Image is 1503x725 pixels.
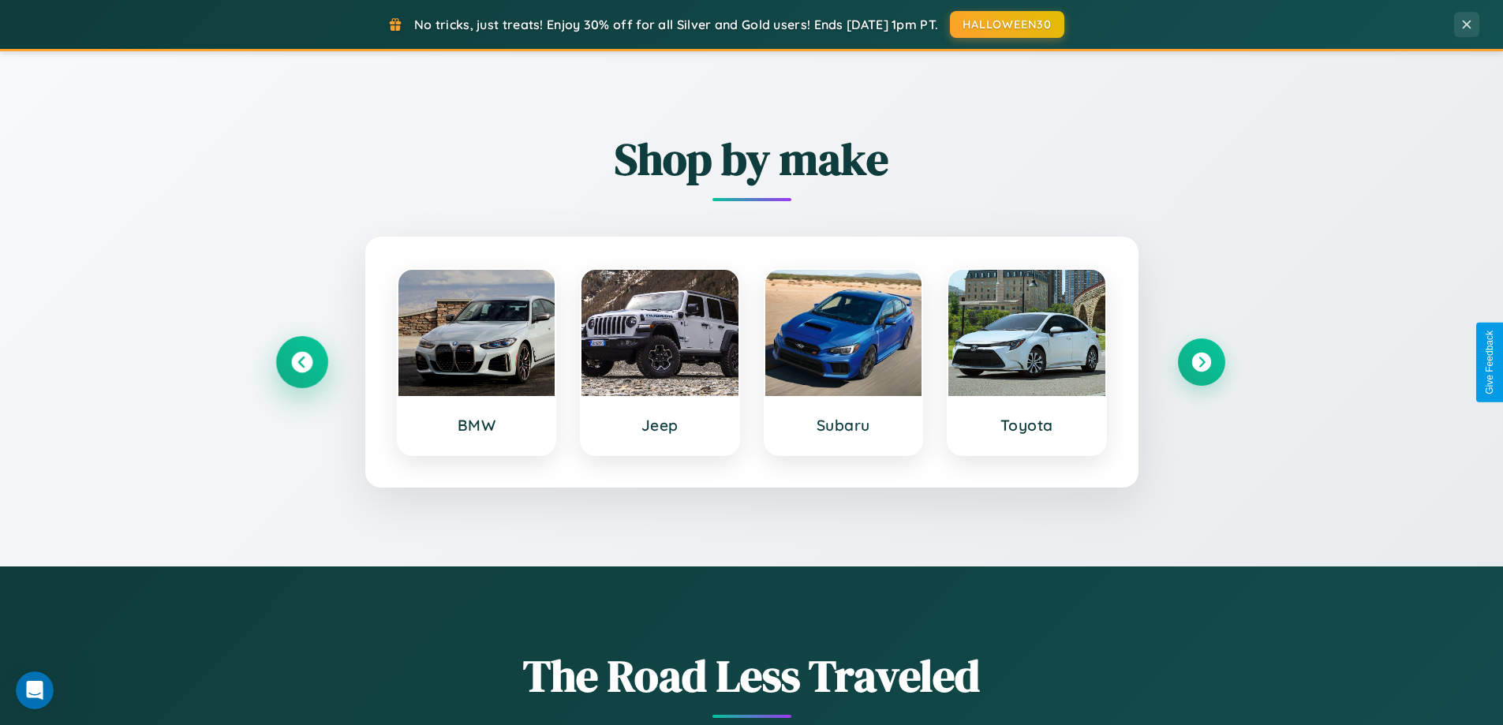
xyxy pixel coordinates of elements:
[1484,331,1495,394] div: Give Feedback
[950,11,1064,38] button: HALLOWEEN30
[279,129,1225,189] h2: Shop by make
[16,671,54,709] iframe: Intercom live chat
[414,17,938,32] span: No tricks, just treats! Enjoy 30% off for all Silver and Gold users! Ends [DATE] 1pm PT.
[597,416,723,435] h3: Jeep
[781,416,907,435] h3: Subaru
[964,416,1090,435] h3: Toyota
[279,645,1225,706] h1: The Road Less Traveled
[414,416,540,435] h3: BMW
